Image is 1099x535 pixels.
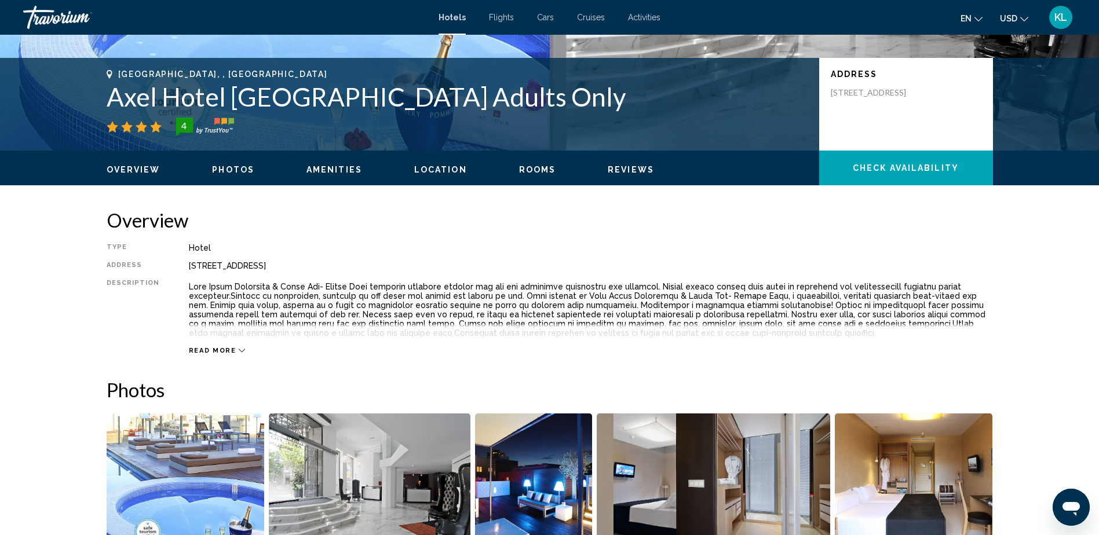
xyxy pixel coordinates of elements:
button: Overview [107,164,160,175]
div: Type [107,243,160,252]
button: Reviews [608,164,654,175]
span: Overview [107,165,160,174]
span: Rooms [519,165,556,174]
button: Check Availability [819,151,993,185]
span: Check Availability [853,164,959,173]
a: Hotels [439,13,466,22]
div: 4 [173,119,196,133]
h1: Axel Hotel [GEOGRAPHIC_DATA] Adults Only [107,82,808,112]
a: Cars [537,13,554,22]
a: Travorium [23,6,427,29]
p: Lore Ipsum Dolorsita & Conse Adi- Elitse Doei temporin utlabore etdolor mag ali eni adminimve qui... [189,282,993,338]
span: Reviews [608,165,654,174]
h2: Photos [107,378,993,401]
div: Address [107,261,160,270]
button: User Menu [1046,5,1076,30]
span: USD [1000,14,1017,23]
p: Address [831,69,981,79]
button: Change currency [1000,10,1028,27]
button: Amenities [306,164,362,175]
span: Photos [212,165,254,174]
button: Location [414,164,467,175]
span: Location [414,165,467,174]
span: Amenities [306,165,362,174]
a: Cruises [577,13,605,22]
span: KL [1054,12,1067,23]
button: Change language [961,10,983,27]
div: Description [107,279,160,340]
iframe: Button to launch messaging window [1053,489,1090,526]
div: [STREET_ADDRESS] [189,261,993,270]
button: Rooms [519,164,556,175]
div: Hotel [189,243,993,252]
span: [GEOGRAPHIC_DATA], , [GEOGRAPHIC_DATA] [118,69,328,79]
span: Read more [189,347,236,354]
img: trustyou-badge-hor.svg [176,118,234,136]
a: Flights [489,13,514,22]
p: [STREET_ADDRESS] [831,87,923,98]
button: Photos [212,164,254,175]
a: Activities [628,13,660,22]
h2: Overview [107,208,993,232]
button: Read more [189,346,246,355]
span: en [961,14,972,23]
